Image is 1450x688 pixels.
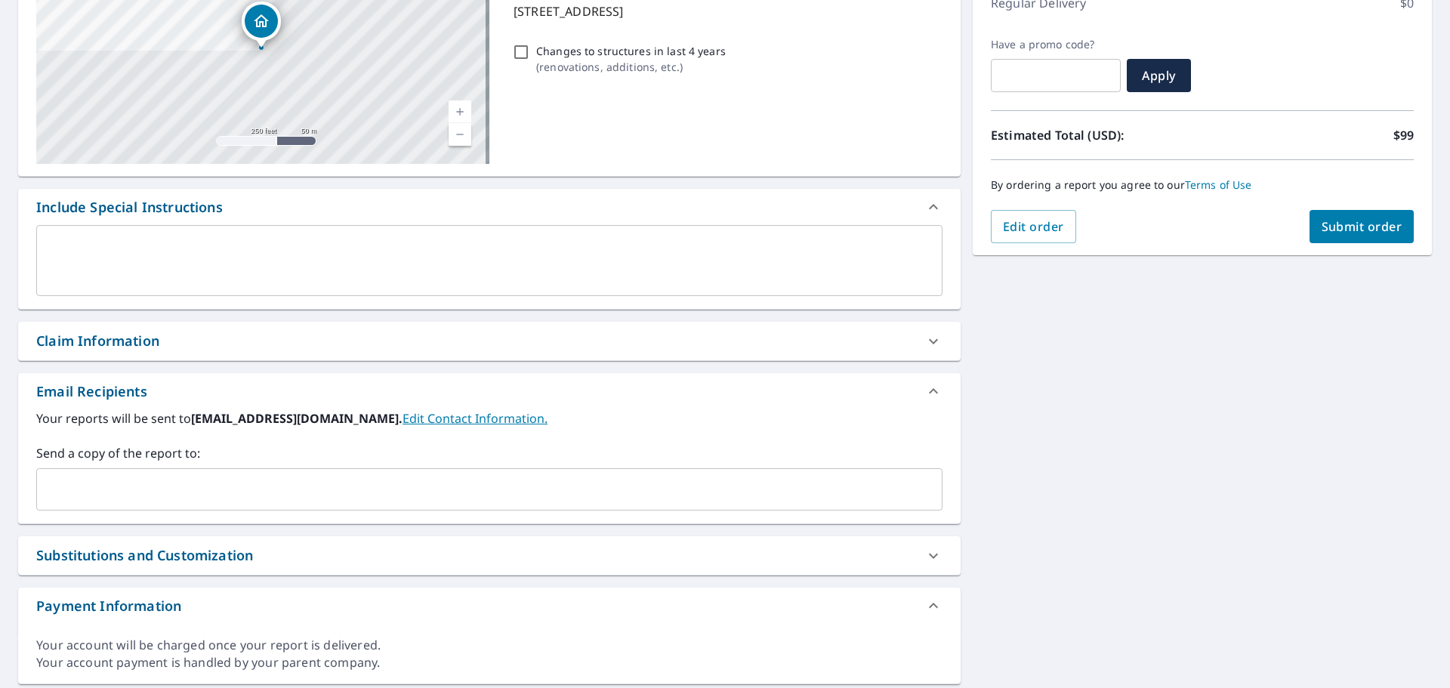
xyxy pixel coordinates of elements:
[18,588,961,624] div: Payment Information
[36,596,181,616] div: Payment Information
[18,322,961,360] div: Claim Information
[36,444,942,462] label: Send a copy of the report to:
[36,197,223,218] div: Include Special Instructions
[1322,218,1402,235] span: Submit order
[449,100,471,123] a: Current Level 17, Zoom In
[536,59,726,75] p: ( renovations, additions, etc. )
[18,189,961,225] div: Include Special Instructions
[536,43,726,59] p: Changes to structures in last 4 years
[449,123,471,146] a: Current Level 17, Zoom Out
[1185,177,1252,192] a: Terms of Use
[1393,126,1414,144] p: $99
[991,210,1076,243] button: Edit order
[991,126,1202,144] p: Estimated Total (USD):
[18,373,961,409] div: Email Recipients
[514,2,936,20] p: [STREET_ADDRESS]
[36,381,147,402] div: Email Recipients
[36,637,942,654] div: Your account will be charged once your report is delivered.
[36,331,159,351] div: Claim Information
[1310,210,1415,243] button: Submit order
[1003,218,1064,235] span: Edit order
[36,545,253,566] div: Substitutions and Customization
[191,410,403,427] b: [EMAIL_ADDRESS][DOMAIN_NAME].
[18,536,961,575] div: Substitutions and Customization
[36,409,942,427] label: Your reports will be sent to
[1127,59,1191,92] button: Apply
[403,410,548,427] a: EditContactInfo
[991,38,1121,51] label: Have a promo code?
[36,654,942,671] div: Your account payment is handled by your parent company.
[991,178,1414,192] p: By ordering a report you agree to our
[1139,67,1179,84] span: Apply
[242,2,281,48] div: Dropped pin, building 1, Residential property, 1000 Pamlico Dr Greensboro, NC 27408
